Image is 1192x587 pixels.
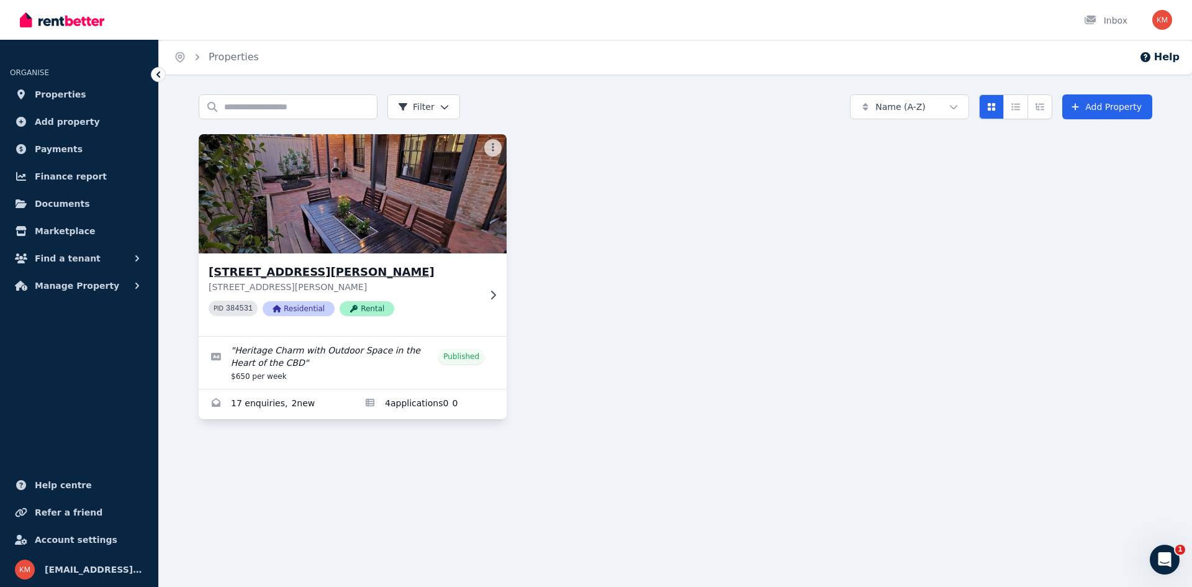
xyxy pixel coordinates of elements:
[1003,94,1028,119] button: Compact list view
[263,301,335,316] span: Residential
[10,191,148,216] a: Documents
[10,164,148,189] a: Finance report
[10,219,148,243] a: Marketplace
[979,94,1052,119] div: View options
[353,389,507,419] a: Applications for 27 Hallett St, Adelaide
[214,305,223,312] small: PID
[35,532,117,547] span: Account settings
[850,94,969,119] button: Name (A-Z)
[35,169,107,184] span: Finance report
[35,142,83,157] span: Payments
[1027,94,1052,119] button: Expanded list view
[35,278,119,293] span: Manage Property
[979,94,1004,119] button: Card view
[209,51,259,63] a: Properties
[10,473,148,498] a: Help centre
[10,500,148,525] a: Refer a friend
[10,273,148,298] button: Manage Property
[35,251,101,266] span: Find a tenant
[209,263,479,281] h3: [STREET_ADDRESS][PERSON_NAME]
[387,94,460,119] button: Filter
[10,246,148,271] button: Find a tenant
[20,11,104,29] img: RentBetter
[1084,14,1127,27] div: Inbox
[226,304,253,313] code: 384531
[35,114,100,129] span: Add property
[209,281,479,293] p: [STREET_ADDRESS][PERSON_NAME]
[10,137,148,162] a: Payments
[15,560,35,580] img: km.redding1@gmail.com
[875,101,926,113] span: Name (A-Z)
[199,337,507,389] a: Edit listing: Heritage Charm with Outdoor Space in the Heart of the CBD
[10,527,148,552] a: Account settings
[1062,94,1152,119] a: Add Property
[159,40,274,75] nav: Breadcrumb
[10,82,148,107] a: Properties
[199,389,353,419] a: Enquiries for 27 Hallett St, Adelaide
[1150,545,1180,575] iframe: Intercom live chat
[35,478,92,493] span: Help centre
[340,301,394,316] span: Rental
[1175,545,1185,555] span: 1
[1152,10,1172,30] img: km.redding1@gmail.com
[35,196,90,211] span: Documents
[10,68,49,77] span: ORGANISE
[10,109,148,134] a: Add property
[45,562,143,577] span: [EMAIL_ADDRESS][DOMAIN_NAME]
[35,224,95,239] span: Marketplace
[1139,50,1180,65] button: Help
[35,87,86,102] span: Properties
[398,101,435,113] span: Filter
[484,139,502,157] button: More options
[199,134,507,336] a: 27 Hallett St, Adelaide[STREET_ADDRESS][PERSON_NAME][STREET_ADDRESS][PERSON_NAME]PID 384531Reside...
[191,131,515,257] img: 27 Hallett St, Adelaide
[35,505,102,520] span: Refer a friend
